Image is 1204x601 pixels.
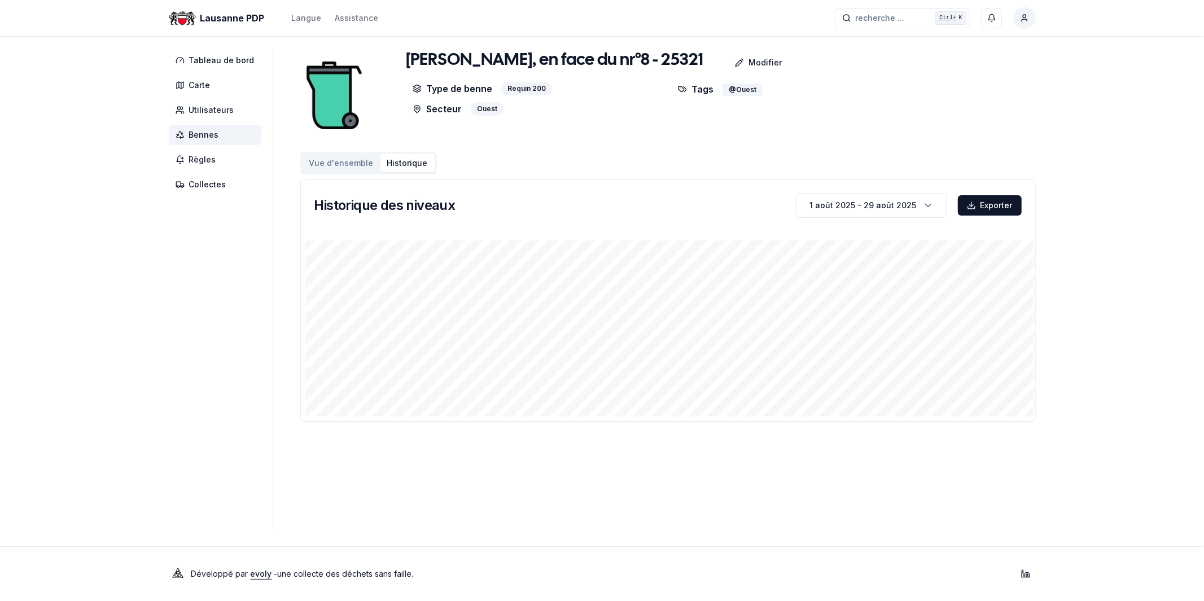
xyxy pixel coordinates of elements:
[169,11,269,25] a: Lausanne PDP
[856,12,905,24] span: recherche ...
[169,150,266,170] a: Règles
[835,8,970,28] button: recherche ...Ctrl+K
[678,82,713,96] p: Tags
[314,196,456,214] h3: Historique des niveaux
[300,50,368,141] img: bin Image
[189,104,234,116] span: Utilisateurs
[292,12,322,24] div: Langue
[796,193,947,218] button: 1 août 2025 - 29 août 2025
[169,125,266,145] a: Bennes
[189,129,219,141] span: Bennes
[748,57,782,68] p: Modifier
[810,200,917,211] div: 1 août 2025 - 29 août 2025
[191,566,414,582] p: Développé par - une collecte des déchets sans faille .
[380,154,435,172] button: Historique
[189,179,226,190] span: Collectes
[169,174,266,195] a: Collectes
[189,55,255,66] span: Tableau de bord
[958,195,1022,216] button: Exporter
[251,569,272,578] a: evoly
[189,154,216,165] span: Règles
[703,51,791,74] a: Modifier
[169,5,196,32] img: Lausanne PDP Logo
[471,102,504,116] div: Ouest
[501,82,552,95] div: Requin 200
[413,82,492,95] p: Type de benne
[169,100,266,120] a: Utilisateurs
[413,102,462,116] p: Secteur
[335,11,379,25] a: Assistance
[292,11,322,25] button: Langue
[723,84,763,96] div: @Ouest
[169,75,266,95] a: Carte
[200,11,265,25] span: Lausanne PDP
[169,50,266,71] a: Tableau de bord
[303,154,380,172] button: Vue d'ensemble
[406,50,703,71] h1: [PERSON_NAME], en face du nr°8 - 25321
[189,80,211,91] span: Carte
[169,565,187,583] img: Evoly Logo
